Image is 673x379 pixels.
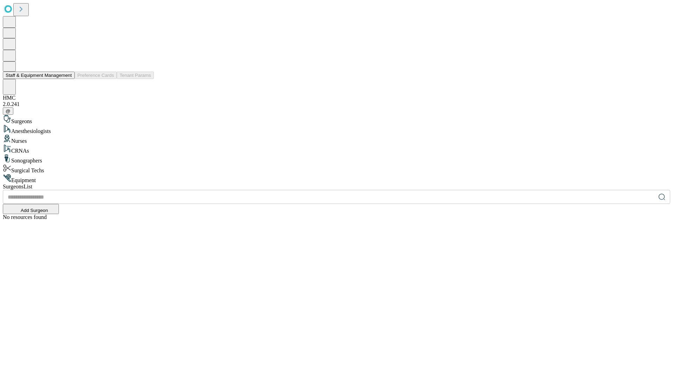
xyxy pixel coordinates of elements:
[3,125,670,134] div: Anesthesiologists
[6,108,11,114] span: @
[3,107,13,115] button: @
[21,208,48,213] span: Add Surgeon
[3,72,75,79] button: Staff & Equipment Management
[3,95,670,101] div: HMC
[75,72,117,79] button: Preference Cards
[3,214,670,220] div: No resources found
[3,154,670,164] div: Sonographers
[3,174,670,184] div: Equipment
[3,184,670,190] div: Surgeons List
[117,72,154,79] button: Tenant Params
[3,101,670,107] div: 2.0.241
[3,134,670,144] div: Nurses
[3,144,670,154] div: CRNAs
[3,115,670,125] div: Surgeons
[3,204,59,214] button: Add Surgeon
[3,164,670,174] div: Surgical Techs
